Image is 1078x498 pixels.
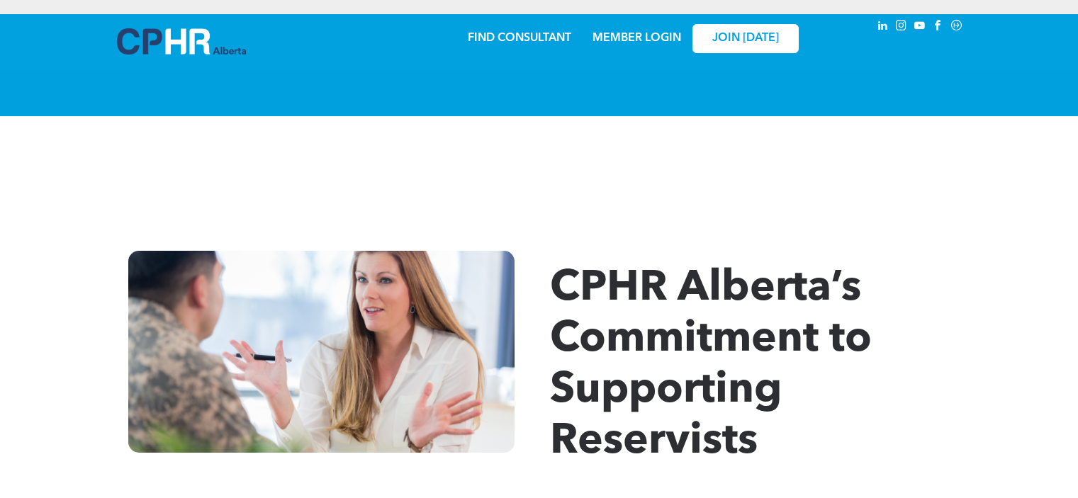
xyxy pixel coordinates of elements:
a: Social network [949,18,965,37]
a: JOIN [DATE] [692,24,799,53]
a: FIND CONSULTANT [468,33,571,44]
a: linkedin [875,18,891,37]
a: facebook [931,18,946,37]
span: JOIN [DATE] [712,32,779,45]
a: instagram [894,18,909,37]
span: CPHR Alberta’s Commitment to Supporting Reservists [550,268,872,463]
a: youtube [912,18,928,37]
img: A blue and white logo for cp alberta [117,28,246,55]
a: MEMBER LOGIN [593,33,681,44]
